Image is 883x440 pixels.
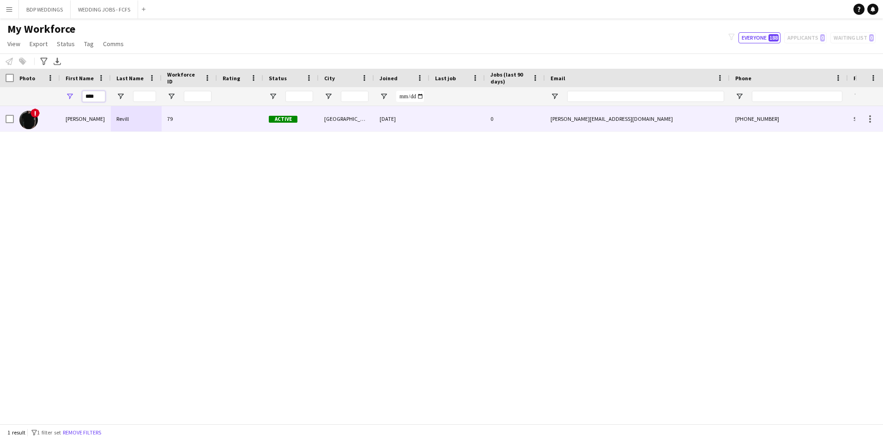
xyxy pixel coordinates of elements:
[84,40,94,48] span: Tag
[550,75,565,82] span: Email
[116,92,125,101] button: Open Filter Menu
[380,75,398,82] span: Joined
[545,106,730,131] div: [PERSON_NAME][EMAIL_ADDRESS][DOMAIN_NAME]
[341,91,369,102] input: City Filter Input
[26,38,51,50] a: Export
[19,75,35,82] span: Photo
[7,40,20,48] span: View
[111,106,162,131] div: Revill
[53,38,79,50] a: Status
[19,111,38,129] img: Eric Revill
[735,75,751,82] span: Phone
[567,91,724,102] input: Email Filter Input
[116,75,144,82] span: Last Name
[485,106,545,131] div: 0
[66,92,74,101] button: Open Filter Menu
[82,91,105,102] input: First Name Filter Input
[167,92,175,101] button: Open Filter Menu
[380,92,388,101] button: Open Filter Menu
[223,75,240,82] span: Rating
[4,38,24,50] a: View
[735,92,744,101] button: Open Filter Menu
[30,108,40,118] span: !
[71,0,138,18] button: WEDDING JOBS - FCFS
[80,38,97,50] a: Tag
[7,22,75,36] span: My Workforce
[550,92,559,101] button: Open Filter Menu
[324,75,335,82] span: City
[103,40,124,48] span: Comms
[38,56,49,67] app-action-btn: Advanced filters
[269,92,277,101] button: Open Filter Menu
[490,71,528,85] span: Jobs (last 90 days)
[52,56,63,67] app-action-btn: Export XLSX
[435,75,456,82] span: Last job
[730,106,848,131] div: [PHONE_NUMBER]
[853,75,872,82] span: Profile
[162,106,217,131] div: 79
[768,34,779,42] span: 188
[396,91,424,102] input: Joined Filter Input
[752,91,842,102] input: Phone Filter Input
[133,91,156,102] input: Last Name Filter Input
[269,116,297,123] span: Active
[66,75,94,82] span: First Name
[60,106,111,131] div: [PERSON_NAME]
[61,428,103,438] button: Remove filters
[285,91,313,102] input: Status Filter Input
[853,92,862,101] button: Open Filter Menu
[738,32,780,43] button: Everyone188
[19,0,71,18] button: BDP WEDDINGS
[37,429,61,436] span: 1 filter set
[167,71,200,85] span: Workforce ID
[57,40,75,48] span: Status
[374,106,429,131] div: [DATE]
[324,92,333,101] button: Open Filter Menu
[30,40,48,48] span: Export
[184,91,212,102] input: Workforce ID Filter Input
[99,38,127,50] a: Comms
[319,106,374,131] div: [GEOGRAPHIC_DATA]
[269,75,287,82] span: Status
